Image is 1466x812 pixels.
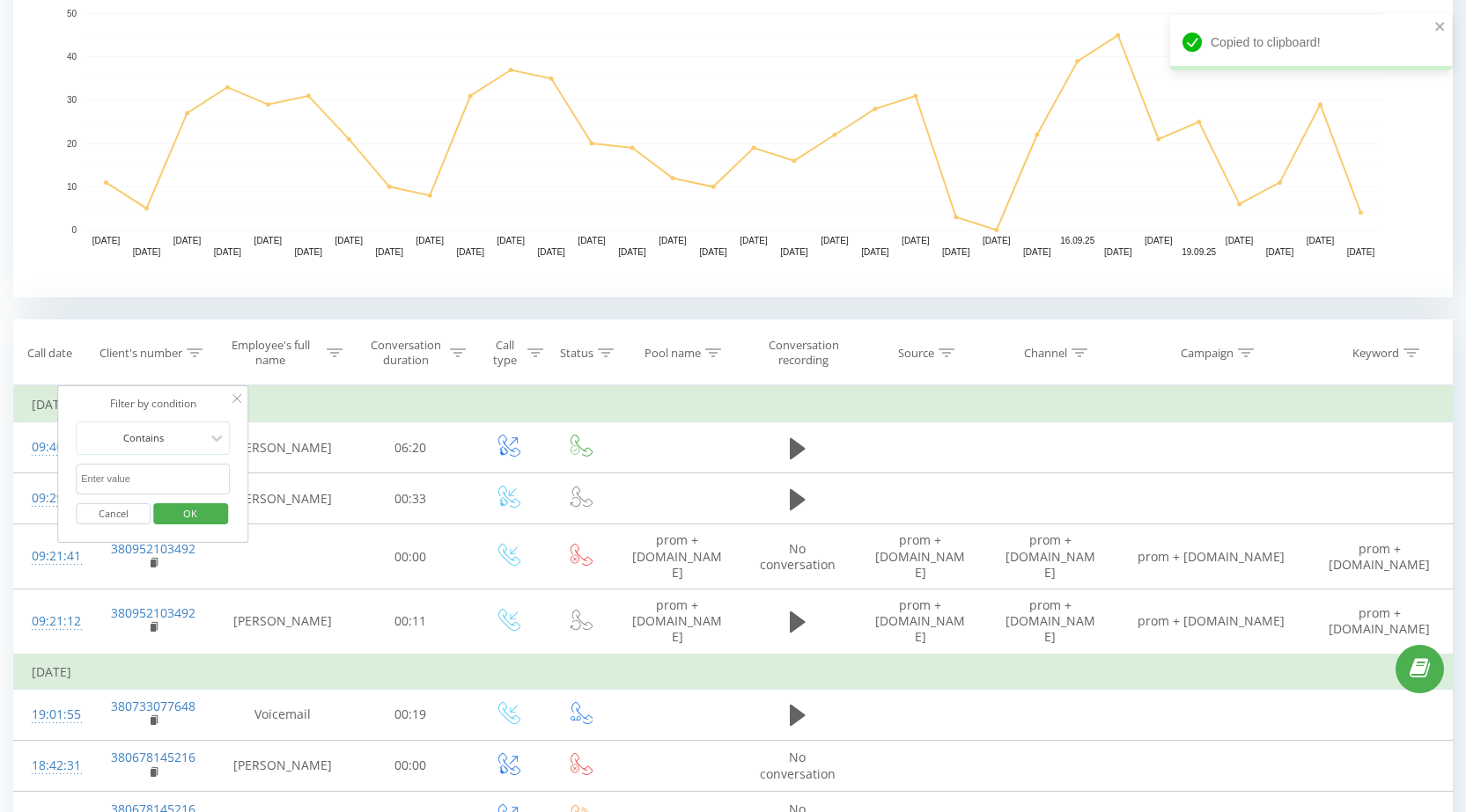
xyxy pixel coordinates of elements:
[699,247,727,257] text: [DATE]
[216,422,350,473] td: [PERSON_NAME]
[755,338,851,368] div: Conversation recording
[67,96,77,106] text: 30
[615,524,740,589] td: prom + [DOMAIN_NAME]
[166,500,215,527] span: OK
[1024,346,1067,361] div: Channel
[760,749,836,781] span: No conversation
[861,247,889,257] text: [DATE]
[27,346,72,361] div: Call date
[366,338,446,368] div: Conversation duration
[92,236,121,245] text: [DATE]
[942,247,970,257] text: [DATE]
[32,481,73,516] div: 09:29:01
[32,604,73,639] div: 09:21:12
[1347,247,1375,257] text: [DATE]
[133,247,161,257] text: [DATE]
[216,740,350,791] td: [PERSON_NAME]
[780,247,808,257] text: [DATE]
[350,740,471,791] td: 00:00
[1116,589,1308,655] td: prom + [DOMAIN_NAME]
[1145,236,1173,245] text: [DATE]
[1308,589,1452,655] td: prom + [DOMAIN_NAME]
[67,182,77,192] text: 10
[32,698,73,732] div: 19:01:55
[486,338,522,368] div: Call type
[985,524,1116,589] td: prom + [DOMAIN_NAME]
[216,473,350,524] td: [PERSON_NAME]
[760,540,836,573] span: No conversation
[560,346,593,361] div: Status
[740,236,768,245] text: [DATE]
[76,464,231,494] input: Enter value
[821,236,849,245] text: [DATE]
[111,698,195,714] a: 380733077648
[898,346,934,361] div: Source
[76,503,151,525] button: Cancel
[153,503,228,525] button: OK
[1182,247,1216,257] text: 19.09.25
[578,236,606,245] text: [DATE]
[350,689,471,740] td: 00:19
[32,749,73,783] div: 18:42:31
[111,540,195,557] a: 380952103492
[1060,236,1094,245] text: 16.09.25
[1434,19,1447,36] button: close
[645,346,701,361] div: Pool name
[1266,247,1294,257] text: [DATE]
[71,225,77,235] text: 0
[1023,247,1051,257] text: [DATE]
[14,387,1453,422] td: [DATE]
[335,236,364,245] text: [DATE]
[32,430,73,465] div: 09:40:34
[76,395,231,413] div: Filter by condition
[254,236,283,245] text: [DATE]
[902,236,930,245] text: [DATE]
[173,236,202,245] text: [DATE]
[14,655,1453,690] td: [DATE]
[856,589,986,655] td: prom + [DOMAIN_NAME]
[295,247,323,257] text: [DATE]
[983,236,1011,245] text: [DATE]
[1307,236,1335,245] text: [DATE]
[985,589,1116,655] td: prom + [DOMAIN_NAME]
[376,247,404,257] text: [DATE]
[219,338,322,368] div: Employee's full name
[618,247,646,257] text: [DATE]
[456,247,484,257] text: [DATE]
[1104,247,1132,257] text: [DATE]
[216,589,350,655] td: [PERSON_NAME]
[350,473,471,524] td: 00:33
[1352,346,1399,361] div: Keyword
[67,52,77,62] text: 40
[111,604,195,621] a: 380952103492
[1116,524,1308,589] td: prom + [DOMAIN_NAME]
[416,236,444,245] text: [DATE]
[537,247,565,257] text: [DATE]
[856,524,986,589] td: prom + [DOMAIN_NAME]
[615,589,740,655] td: prom + [DOMAIN_NAME]
[1226,236,1254,245] text: [DATE]
[497,236,525,245] text: [DATE]
[67,139,77,149] text: 20
[214,247,242,257] text: [DATE]
[99,346,182,361] div: Client's number
[32,539,73,574] div: 09:21:41
[659,236,687,245] text: [DATE]
[350,524,471,589] td: 00:00
[67,9,77,18] text: 50
[1308,524,1452,589] td: prom + [DOMAIN_NAME]
[111,749,195,765] a: 380678145216
[350,589,471,655] td: 00:11
[350,422,471,473] td: 06:20
[1181,346,1234,361] div: Campaign
[216,689,350,740] td: Voicemail
[1170,14,1452,70] div: Copied to clipboard!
